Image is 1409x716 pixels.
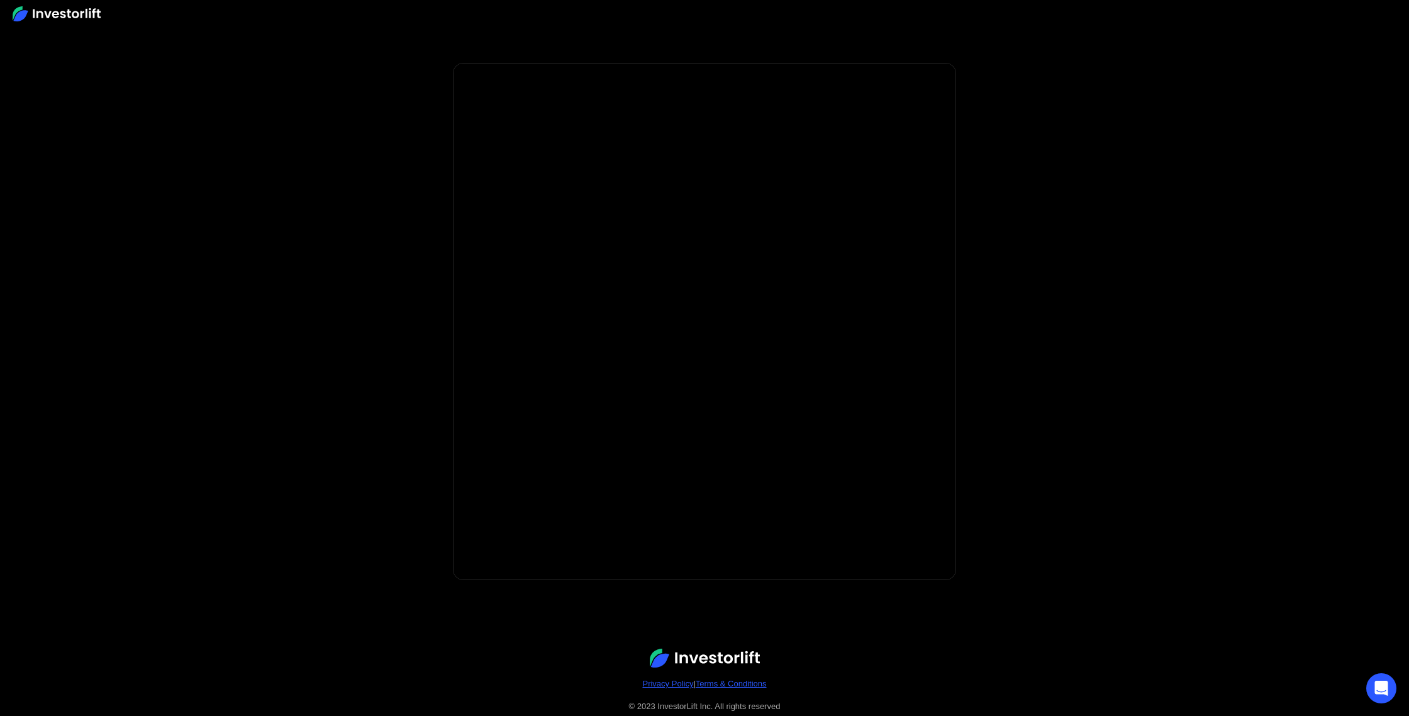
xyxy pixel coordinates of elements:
a: Privacy Policy [642,679,693,688]
iframe: Investorlift | Book A Demo [460,70,949,573]
div: © 2023 InvestorLift Inc. All rights reserved [25,700,1384,713]
div: Open Intercom Messenger [1366,673,1396,703]
a: Terms & Conditions [696,679,767,688]
div: | [25,678,1384,690]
